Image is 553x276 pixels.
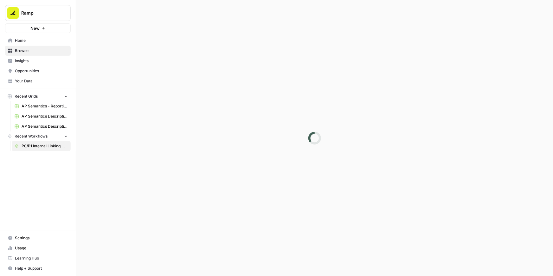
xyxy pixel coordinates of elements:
span: Help + Support [15,266,68,271]
span: Recent Grids [15,93,38,99]
span: Learning Hub [15,255,68,261]
a: Settings [5,233,71,243]
span: P0/P1 Internal Linking Workflow [22,143,68,149]
a: AP Semantics - Reporting [12,101,71,111]
span: Ramp [21,10,60,16]
button: New [5,23,71,33]
span: AP Semantics - Reporting [22,103,68,109]
button: Recent Workflows [5,132,71,141]
span: Usage [15,245,68,251]
a: Opportunities [5,66,71,76]
span: AP Semantics Descriptions - Month 1 B [22,113,68,119]
span: Recent Workflows [15,133,48,139]
span: Opportunities [15,68,68,74]
a: AP Semantics Descriptions - Month 1 B [12,111,71,121]
a: AP Semantics Descriptions - Month 1 A [12,121,71,132]
span: Browse [15,48,68,54]
a: Your Data [5,76,71,86]
a: Browse [5,46,71,56]
a: Usage [5,243,71,253]
span: Your Data [15,78,68,84]
span: Home [15,38,68,43]
span: Settings [15,235,68,241]
a: Learning Hub [5,253,71,263]
button: Recent Grids [5,92,71,101]
button: Workspace: Ramp [5,5,71,21]
a: Insights [5,56,71,66]
a: Home [5,35,71,46]
img: Ramp Logo [7,7,19,19]
a: P0/P1 Internal Linking Workflow [12,141,71,151]
span: New [30,25,40,31]
button: Help + Support [5,263,71,273]
span: AP Semantics Descriptions - Month 1 A [22,124,68,129]
span: Insights [15,58,68,64]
